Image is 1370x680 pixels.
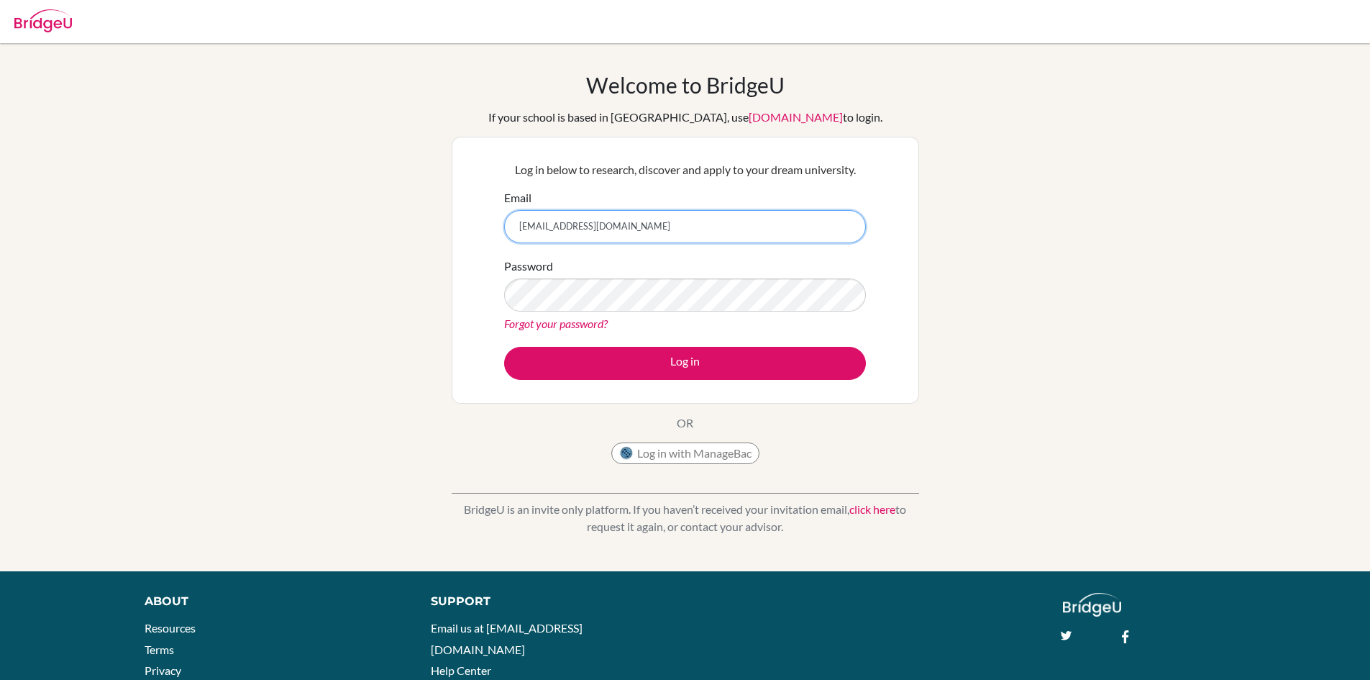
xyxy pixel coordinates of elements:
a: Terms [145,643,174,656]
p: OR [677,414,693,432]
h1: Welcome to BridgeU [586,72,785,98]
img: logo_white@2x-f4f0deed5e89b7ecb1c2cc34c3e3d731f90f0f143d5ea2071677605dd97b5244.png [1063,593,1121,617]
a: Forgot your password? [504,317,608,330]
a: Help Center [431,663,491,677]
a: click here [849,502,895,516]
div: If your school is based in [GEOGRAPHIC_DATA], use to login. [488,109,882,126]
button: Log in [504,347,866,380]
a: Resources [145,621,196,635]
a: Privacy [145,663,181,677]
a: [DOMAIN_NAME] [749,110,843,124]
label: Email [504,189,531,207]
label: Password [504,258,553,275]
div: Support [431,593,668,610]
button: Log in with ManageBac [611,443,759,464]
img: Bridge-U [14,9,72,32]
a: Email us at [EMAIL_ADDRESS][DOMAIN_NAME] [431,621,583,656]
div: About [145,593,398,610]
p: BridgeU is an invite only platform. If you haven’t received your invitation email, to request it ... [452,501,919,535]
p: Log in below to research, discover and apply to your dream university. [504,161,866,178]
